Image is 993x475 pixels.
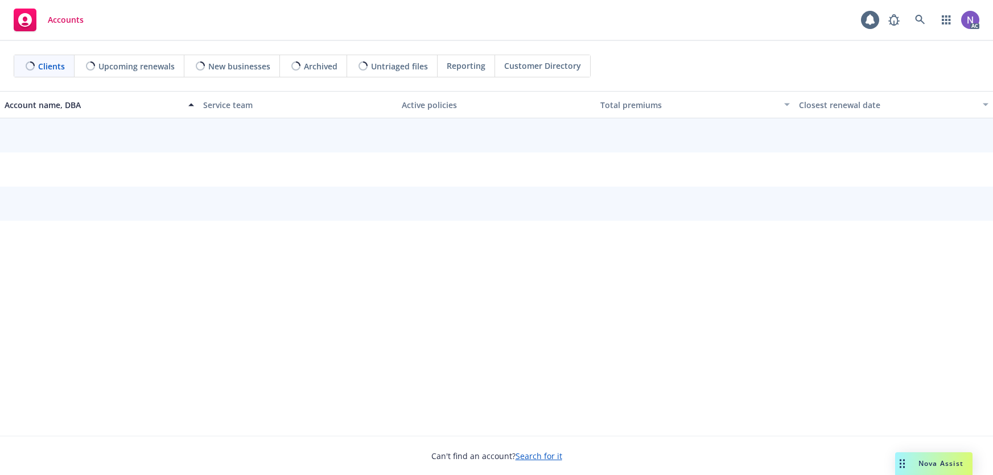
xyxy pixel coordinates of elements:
button: Total premiums [596,91,794,118]
a: Search [909,9,932,31]
button: Nova Assist [895,452,973,475]
div: Closest renewal date [799,99,976,111]
span: Clients [38,60,65,72]
span: Can't find an account? [431,450,562,462]
span: New businesses [208,60,270,72]
div: Account name, DBA [5,99,182,111]
a: Switch app [935,9,958,31]
span: Accounts [48,15,84,24]
span: Untriaged files [371,60,428,72]
a: Search for it [516,451,562,461]
button: Active policies [397,91,596,118]
span: Nova Assist [918,459,963,468]
div: Total premiums [600,99,777,111]
span: Reporting [447,60,485,72]
button: Service team [199,91,397,118]
img: photo [961,11,979,29]
div: Active policies [402,99,591,111]
span: Upcoming renewals [98,60,175,72]
a: Report a Bug [883,9,905,31]
span: Customer Directory [504,60,581,72]
div: Service team [203,99,393,111]
span: Archived [304,60,337,72]
a: Accounts [9,4,88,36]
div: Drag to move [895,452,909,475]
button: Closest renewal date [794,91,993,118]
